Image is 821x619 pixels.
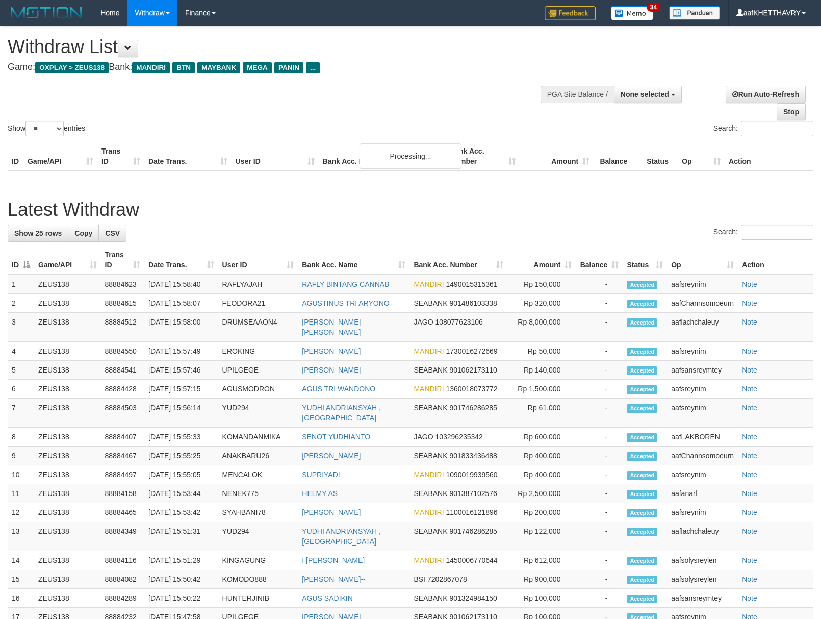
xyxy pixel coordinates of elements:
[8,245,34,275] th: ID: activate to sort column descending
[667,313,738,342] td: aaflachchaleuy
[667,380,738,399] td: aafsreynim
[302,471,340,479] a: SUPRIYADI
[218,342,298,361] td: EROKING
[197,62,240,73] span: MAYBANK
[144,551,218,570] td: [DATE] 15:51:29
[409,245,507,275] th: Bank Acc. Number: activate to sort column ascending
[144,380,218,399] td: [DATE] 15:57:15
[98,225,126,242] a: CSV
[647,3,660,12] span: 34
[614,86,682,103] button: None selected
[576,294,623,313] td: -
[627,557,657,565] span: Accepted
[742,452,757,460] a: Note
[446,385,497,393] span: Copy 1360018073772 to clipboard
[713,225,813,240] label: Search:
[218,522,298,551] td: YUD294
[669,6,720,20] img: panduan.png
[302,508,361,516] a: [PERSON_NAME]
[132,62,170,73] span: MANDIRI
[414,366,447,374] span: SEABANK
[507,275,576,294] td: Rp 150,000
[738,245,813,275] th: Action
[414,508,444,516] span: MANDIRI
[302,366,361,374] a: [PERSON_NAME]
[627,281,657,289] span: Accepted
[446,508,497,516] span: Copy 1100016121896 to clipboard
[446,142,520,171] th: Bank Acc. Number
[302,404,381,422] a: YUDHI ANDRIANSYAH , [GEOGRAPHIC_DATA]
[643,142,678,171] th: Status
[34,589,101,608] td: ZEUS138
[678,142,725,171] th: Op
[144,399,218,428] td: [DATE] 15:56:14
[576,570,623,589] td: -
[218,465,298,484] td: MENCALOK
[621,90,669,98] span: None selected
[360,143,461,169] div: Processing...
[302,575,365,583] a: [PERSON_NAME]--
[742,527,757,535] a: Note
[101,589,145,608] td: 88884289
[627,366,657,375] span: Accepted
[101,313,145,342] td: 88884512
[8,275,34,294] td: 1
[507,570,576,589] td: Rp 900,000
[507,342,576,361] td: Rp 50,000
[34,522,101,551] td: ZEUS138
[507,447,576,465] td: Rp 400,000
[449,594,497,602] span: Copy 901324984150 to clipboard
[101,551,145,570] td: 88884116
[507,399,576,428] td: Rp 61,000
[627,595,657,603] span: Accepted
[507,522,576,551] td: Rp 122,000
[576,275,623,294] td: -
[667,570,738,589] td: aafsolysreylen
[34,551,101,570] td: ZEUS138
[667,245,738,275] th: Op: activate to sort column ascending
[627,404,657,413] span: Accepted
[742,433,757,441] a: Note
[101,522,145,551] td: 88884349
[414,594,447,602] span: SEABANK
[667,294,738,313] td: aafChannsomoeurn
[667,465,738,484] td: aafsreynim
[507,484,576,503] td: Rp 2,500,000
[298,245,409,275] th: Bank Acc. Name: activate to sort column ascending
[627,490,657,499] span: Accepted
[8,522,34,551] td: 13
[34,275,101,294] td: ZEUS138
[218,275,298,294] td: RAFLYAJAH
[507,380,576,399] td: Rp 1,500,000
[101,342,145,361] td: 88884550
[101,465,145,484] td: 88884497
[576,589,623,608] td: -
[101,570,145,589] td: 88884082
[144,522,218,551] td: [DATE] 15:51:31
[144,342,218,361] td: [DATE] 15:57:49
[68,225,99,242] a: Copy
[627,300,657,308] span: Accepted
[8,589,34,608] td: 16
[218,428,298,447] td: KOMANDANMIKA
[627,433,657,442] span: Accepted
[507,428,576,447] td: Rp 600,000
[23,142,97,171] th: Game/API
[101,447,145,465] td: 88884467
[172,62,195,73] span: BTN
[667,399,738,428] td: aafsreynim
[576,465,623,484] td: -
[576,447,623,465] td: -
[8,399,34,428] td: 7
[101,245,145,275] th: Trans ID: activate to sort column ascending
[8,225,68,242] a: Show 25 rows
[667,503,738,522] td: aafsreynim
[302,452,361,460] a: [PERSON_NAME]
[576,522,623,551] td: -
[667,484,738,503] td: aafanarl
[742,366,757,374] a: Note
[545,6,596,20] img: Feedback.jpg
[414,575,425,583] span: BSI
[34,380,101,399] td: ZEUS138
[8,484,34,503] td: 11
